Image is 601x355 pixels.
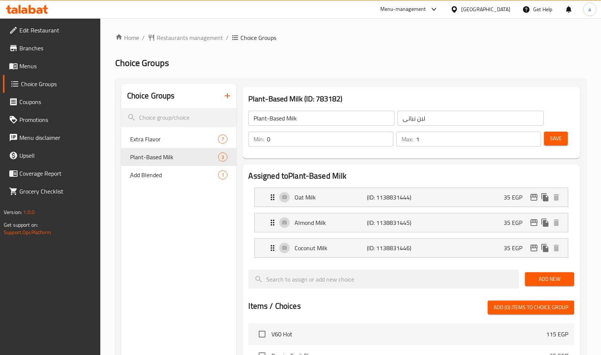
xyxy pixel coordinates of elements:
[218,172,227,179] span: 1
[248,185,574,210] li: Expand
[127,90,175,101] h2: Choice Groups
[255,188,567,207] div: Expand
[240,33,276,42] span: Choice Groups
[3,164,100,182] a: Coverage Report
[271,330,546,339] span: V60 Hot
[3,75,100,93] a: Choice Groups
[551,217,562,228] button: delete
[504,244,528,252] p: 35 EGP
[3,39,100,57] a: Branches
[255,239,567,257] div: Expand
[550,134,562,143] span: Save
[3,21,100,39] a: Edit Restaurant
[588,5,591,13] span: a
[255,213,567,232] div: Expand
[3,147,100,164] a: Upsell
[218,154,227,161] span: 3
[23,207,35,217] span: 1.0.0
[488,301,574,314] button: Add (0) items to choice group
[367,244,415,252] p: (ID: 1138831446)
[218,170,227,179] div: Choices
[218,136,227,143] span: 7
[3,111,100,129] a: Promotions
[19,115,94,124] span: Promotions
[115,33,139,42] a: Home
[544,132,568,145] button: Save
[494,303,568,312] span: Add (0) items to choice group
[121,108,237,127] input: search
[551,242,562,254] button: delete
[461,5,510,13] div: [GEOGRAPHIC_DATA]
[4,207,22,217] span: Version:
[531,274,568,284] span: Add New
[21,79,94,88] span: Choice Groups
[539,217,551,228] button: duplicate
[19,62,94,70] span: Menus
[295,218,367,227] p: Almond Milk
[3,57,100,75] a: Menus
[148,33,223,42] a: Restaurants management
[3,93,100,111] a: Coupons
[121,166,237,184] div: ِAdd Blended1
[248,93,574,105] h3: Plant-Based Milk (ID: 783182)
[218,135,227,144] div: Choices
[402,135,413,144] p: Max:
[528,242,539,254] button: edit
[539,192,551,203] button: duplicate
[115,33,586,42] nav: breadcrumb
[3,182,100,200] a: Grocery Checklist
[295,244,367,252] p: Coconut Milk
[248,301,300,312] h2: Items / Choices
[157,33,223,42] span: Restaurants management
[226,33,229,42] li: /
[19,169,94,178] span: Coverage Report
[295,193,367,202] p: Oat Milk
[546,330,568,339] p: 115 EGP
[248,270,519,289] input: search
[248,210,574,235] li: Expand
[121,130,237,148] div: Extra Flavor7
[130,170,218,179] span: ِAdd Blended
[19,44,94,53] span: Branches
[528,217,539,228] button: edit
[121,148,237,166] div: Plant-Based Milk3
[254,135,264,144] p: Min:
[254,326,270,342] span: Select choice
[19,151,94,160] span: Upsell
[551,192,562,203] button: delete
[19,187,94,196] span: Grocery Checklist
[248,235,574,261] li: Expand
[539,242,551,254] button: duplicate
[19,26,94,35] span: Edit Restaurant
[248,170,574,182] h2: Assigned to Plant-Based Milk
[130,135,218,144] span: Extra Flavor
[142,33,145,42] li: /
[4,227,51,237] a: Support.OpsPlatform
[3,129,100,147] a: Menu disclaimer
[367,193,415,202] p: (ID: 1138831444)
[19,97,94,106] span: Coupons
[115,54,169,71] span: Choice Groups
[380,5,426,14] div: Menu-management
[525,272,574,286] button: Add New
[504,193,528,202] p: 35 EGP
[504,218,528,227] p: 35 EGP
[19,133,94,142] span: Menu disclaimer
[4,220,38,230] span: Get support on:
[367,218,415,227] p: (ID: 1138831445)
[130,153,218,161] span: Plant-Based Milk
[528,192,539,203] button: edit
